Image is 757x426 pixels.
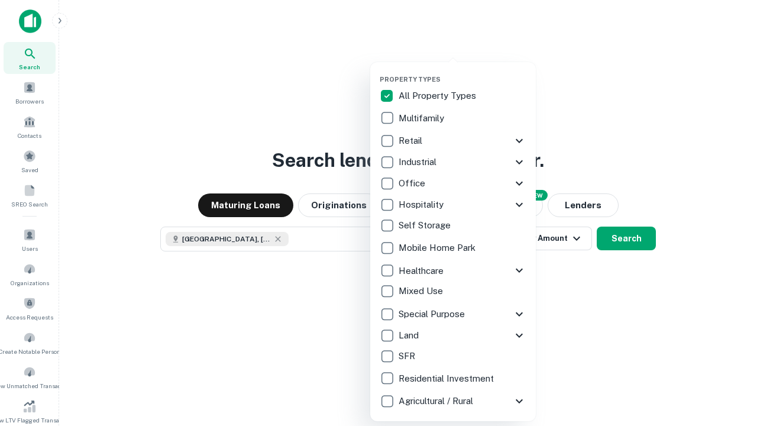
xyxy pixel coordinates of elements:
[399,394,475,408] p: Agricultural / Rural
[399,284,445,298] p: Mixed Use
[399,218,453,233] p: Self Storage
[399,155,439,169] p: Industrial
[399,111,447,125] p: Multifamily
[380,151,526,173] div: Industrial
[380,194,526,215] div: Hospitality
[399,241,478,255] p: Mobile Home Park
[399,328,421,343] p: Land
[380,76,441,83] span: Property Types
[399,89,478,103] p: All Property Types
[380,130,526,151] div: Retail
[380,304,526,325] div: Special Purpose
[399,372,496,386] p: Residential Investment
[399,176,428,191] p: Office
[399,198,446,212] p: Hospitality
[380,173,526,194] div: Office
[380,260,526,281] div: Healthcare
[399,307,467,321] p: Special Purpose
[380,390,526,412] div: Agricultural / Rural
[399,134,425,148] p: Retail
[399,264,446,278] p: Healthcare
[380,325,526,346] div: Land
[698,331,757,388] iframe: Chat Widget
[399,349,418,363] p: SFR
